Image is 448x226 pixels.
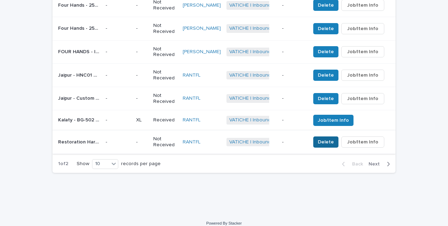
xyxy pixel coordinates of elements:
p: Jaipur - HNC01 Honeycomb custom 15 x 21 rug | 74632 [58,71,101,78]
a: VATICHE | Inbound Shipment | 24373 [229,72,311,78]
span: Delete [318,72,334,79]
span: Job/Item Info [318,117,349,124]
div: 10 [92,160,109,168]
p: Show [77,161,89,167]
p: - [136,49,148,55]
p: Not Received [153,23,177,35]
a: RANTFL [183,117,201,123]
p: - [282,72,305,78]
p: - [136,96,148,101]
p: - [136,2,148,8]
button: Delete [313,46,338,57]
p: Not Received [153,46,177,58]
p: - [106,72,131,78]
tr: Restoration Hardware - 10079074 Lattice clear glass sconce 30in | 69450Restoration Hardware - 100... [52,130,395,154]
span: Next [369,162,384,167]
p: - [282,117,305,123]
p: Jaipur - Custom premium felted 15ft x 21ft rug pad | 74633 [58,94,101,101]
button: Job/Item Info [341,136,384,148]
a: RANTFL [183,72,201,78]
p: Not Received [153,136,177,148]
button: Job/Item Info [341,23,384,34]
button: Job/Item Info [341,46,384,57]
a: VATICHE | Inbound Shipment | 24815 [229,2,310,8]
a: RANTFL [183,139,201,145]
a: VATICHE | Inbound Shipment | 23144 [229,139,311,145]
p: - [282,96,305,101]
p: - [106,96,131,101]
p: - [106,49,131,55]
tr: Kalaty - BG-502 Bergama rug 10x14 | 74628Kalaty - BG-502 Bergama rug 10x14 | 74628 -XLReceivedRAN... [52,110,395,130]
span: Job/Item Info [347,25,378,32]
p: Received [153,117,177,123]
a: [PERSON_NAME] [183,49,221,55]
button: Job/Item Info [341,93,384,104]
tr: FOUR HANDS - IMAR-179A ADARI COFFEE TABLE WITH MARBLE | 73085FOUR HANDS - IMAR-179A ADARI COFFEE ... [52,40,395,64]
p: Restoration Hardware - 10079074 Lattice clear glass sconce 30in | 69450 [58,138,101,145]
button: Back [336,161,366,167]
button: Delete [313,136,338,148]
button: Delete [313,93,338,104]
p: - [282,26,305,31]
a: VATICHE | Inbound Shipment | 24048 [229,49,312,55]
p: - [106,117,131,123]
span: Job/Item Info [347,2,378,9]
p: - [136,26,148,31]
span: Delete [318,48,334,55]
p: 1 of 2 [52,155,74,172]
button: Next [366,161,395,167]
a: VATICHE | Inbound Shipment | 24815 [229,26,310,31]
p: Not Received [153,69,177,81]
button: Job/Item Info [341,70,384,81]
tr: Jaipur - HNC01 Honeycomb custom 15 x 21 rug | 74632Jaipur - HNC01 Honeycomb custom 15 x 21 rug | ... [52,64,395,87]
p: - [282,139,305,145]
span: Back [348,162,363,167]
p: - [282,2,305,8]
button: Delete [313,23,338,34]
a: Powered By Stacker [206,221,241,225]
p: Kalaty - BG-502 Bergama rug 10x14 | 74628 [58,116,101,123]
a: VATICHE | Inbound Shipment | 24373 [229,96,311,101]
p: - [106,26,131,31]
button: Job/Item Info [313,115,353,126]
p: - [136,139,148,145]
button: Delete [313,70,338,81]
p: - [106,2,131,8]
a: [PERSON_NAME] [183,2,221,8]
p: FOUR HANDS - IMAR-179A ADARI COFFEE TABLE WITH MARBLE | 73085 [58,48,101,55]
span: Job/Item Info [347,95,378,102]
p: Not Received [153,93,177,105]
p: - [106,139,131,145]
span: Job/Item Info [347,48,378,55]
p: Four Hands - 250508-001 Fiorella table lamp- espresso | 75747 [58,1,101,8]
p: - [136,72,148,78]
a: RANTFL [183,96,201,101]
span: Job/Item Info [347,72,378,79]
span: Delete [318,139,334,146]
a: VATICHE | Inbound Shipment | 24373 [229,117,311,123]
p: Four Hands - 250508-001 Fiorella table lamp- espresso | 75748 [58,24,101,31]
span: Delete [318,2,334,9]
a: [PERSON_NAME] [183,26,221,31]
p: XL [136,117,148,123]
span: Delete [318,25,334,32]
span: Delete [318,95,334,102]
tr: Four Hands - 250508-001 [PERSON_NAME] table lamp- espresso | 75748Four Hands - 250508-001 [PERSON... [52,17,395,40]
p: - [282,49,305,55]
span: Job/Item Info [347,139,378,146]
tr: Jaipur - Custom premium felted 15ft x 21ft rug pad | 74633Jaipur - Custom premium felted 15ft x 2... [52,87,395,110]
p: records per page [121,161,161,167]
